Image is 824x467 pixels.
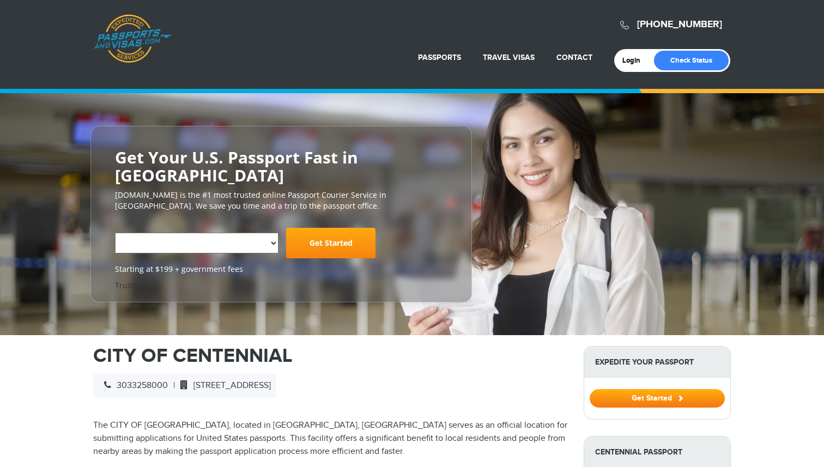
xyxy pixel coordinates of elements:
a: Travel Visas [483,53,535,62]
p: [DOMAIN_NAME] is the #1 most trusted online Passport Courier Service in [GEOGRAPHIC_DATA]. We sav... [115,190,447,211]
strong: Expedite Your Passport [584,347,730,378]
a: Check Status [654,51,729,70]
a: Login [622,56,648,65]
h1: CITY OF CENTENNIAL [93,346,567,366]
p: The CITY OF [GEOGRAPHIC_DATA], located in [GEOGRAPHIC_DATA], [GEOGRAPHIC_DATA] serves as an offic... [93,419,567,458]
a: Contact [556,53,592,62]
a: Trustpilot [115,280,150,290]
span: [STREET_ADDRESS] [175,380,271,391]
span: Starting at $199 + government fees [115,264,447,275]
h2: Get Your U.S. Passport Fast in [GEOGRAPHIC_DATA] [115,148,447,184]
a: [PHONE_NUMBER] [637,19,722,31]
button: Get Started [590,389,725,408]
span: 3033258000 [99,380,168,391]
div: | [93,374,276,398]
a: Get Started [590,393,725,402]
a: Get Started [286,228,375,258]
a: Passports & [DOMAIN_NAME] [94,14,171,63]
a: Passports [418,53,461,62]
